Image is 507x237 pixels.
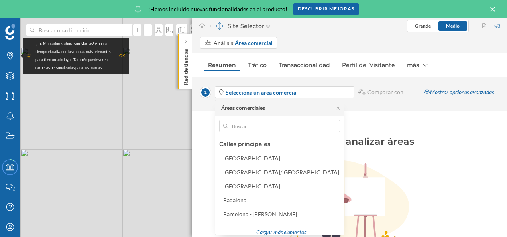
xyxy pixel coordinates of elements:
div: [GEOGRAPHIC_DATA] [223,183,280,190]
div: OK [119,52,125,60]
div: Áreas comerciales [221,105,265,112]
div: Badalona [223,197,246,203]
div: más [403,59,432,71]
a: Tráfico [244,59,271,71]
span: ¡Hemos incluido nuevas funcionalidades en el producto! [148,5,287,13]
img: dashboards-manager.svg [216,22,224,30]
span: Soporte [16,6,44,13]
div: Comienza a analizar áreas [222,135,477,148]
a: Transaccionalidad [275,59,334,71]
span: Comparar con [367,88,403,96]
div: Mostrar opciones avanzadas [419,85,499,99]
div: Calles principales [219,140,270,148]
a: Perfil del Visitante [338,59,399,71]
span: Grande [415,23,431,29]
div: Análisis: [214,39,273,47]
strong: Selecciona un área comercial [226,89,298,96]
img: Geoblink Logo [5,24,15,40]
div: ¡Los Marcadores ahora son Marcas! Ahorra tiempo visualizando las marcas más relevantes para ti en... [35,40,115,72]
span: Medio [446,23,460,29]
a: Resumen [204,59,240,71]
div: [GEOGRAPHIC_DATA] [223,155,280,162]
div: [GEOGRAPHIC_DATA]/[GEOGRAPHIC_DATA] [223,169,339,176]
div: Barcelona - [PERSON_NAME] [223,211,297,217]
strong: Área comercial [235,39,273,46]
span: 1 [200,87,211,98]
p: Red de tiendas [182,46,190,85]
div: Site Selector [210,22,270,30]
